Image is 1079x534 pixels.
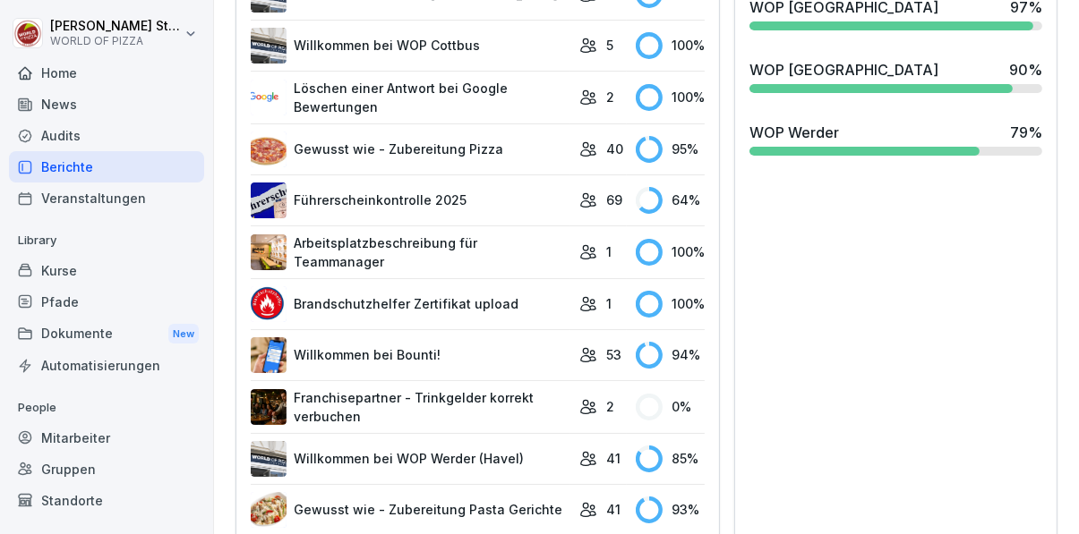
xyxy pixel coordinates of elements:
a: News [9,89,204,120]
a: DokumenteNew [9,318,204,351]
p: 1 [606,294,612,313]
div: 95 % [636,136,705,163]
a: WOP Werder79% [742,114,1049,163]
p: Library [9,226,204,255]
div: 100 % [636,291,705,318]
p: 40 [606,140,623,158]
a: Löschen einer Antwort bei Google Bewertungen [251,79,570,116]
a: Audits [9,120,204,151]
a: WOP [GEOGRAPHIC_DATA]90% [742,52,1049,100]
img: qtrc0fztszvwqdbgkr2zzb4e.png [251,337,287,373]
a: Standorte [9,485,204,516]
p: 2 [606,88,614,106]
p: [PERSON_NAME] Sturch [50,19,181,34]
img: rfw3neovmcky7iknxqrn3vpn.png [251,80,287,115]
img: cgew0m42oik6h11uscdaxlvk.png [251,286,287,322]
a: Veranstaltungen [9,182,204,214]
p: People [9,394,204,422]
div: WOP [GEOGRAPHIC_DATA] [749,59,938,81]
a: Pfade [9,286,204,318]
a: Führerscheinkontrolle 2025 [251,182,570,218]
p: 1 [606,242,612,261]
p: WORLD OF PIZZA [50,35,181,47]
div: 0 % [636,394,705,420]
a: Willkommen bei Bounti! [251,337,570,373]
div: 79 % [1010,122,1042,143]
img: kp3cph9beugg37kbjst8gl5x.png [251,182,287,218]
img: gp39zyhmjj8jqmmmqhmlp4ym.png [251,234,287,270]
a: Gruppen [9,453,204,485]
div: 100 % [636,84,705,111]
a: Gewusst wie - Zubereitung Pizza [251,131,570,167]
p: 69 [606,191,622,209]
div: 94 % [636,342,705,369]
a: Willkommen bei WOP Werder (Havel) [251,441,570,477]
a: Arbeitsplatzbeschreibung für Teammanager [251,233,570,271]
div: 85 % [636,445,705,472]
p: 41 [606,449,621,468]
a: Brandschutzhelfer Zertifikat upload [251,286,570,322]
div: 100 % [636,32,705,59]
img: cvpl9dphsaj6te37tr820l4c.png [251,389,287,425]
p: 5 [606,36,613,55]
p: 2 [606,397,614,416]
a: Mitarbeiter [9,422,204,453]
p: 41 [606,500,621,519]
img: ax2nnx46jihk0u0mqtqfo3fl.png [251,28,287,64]
div: 64 % [636,187,705,214]
div: 90 % [1009,59,1042,81]
a: Gewusst wie - Zubereitung Pasta Gerichte [251,492,570,528]
a: Home [9,57,204,89]
div: Dokumente [9,318,204,351]
div: New [168,324,199,344]
div: WOP Werder [749,122,839,143]
a: Automatisierungen [9,350,204,381]
a: Willkommen bei WOP Cottbus [251,28,570,64]
div: 100 % [636,239,705,266]
a: Berichte [9,151,204,182]
img: oj3wlxclwqmvs3yn8voeppsp.png [251,492,287,528]
p: 53 [606,345,621,364]
img: mu4g9o7ybtwdv45nsapirq70.png [251,441,287,477]
a: Kurse [9,255,204,286]
img: s93ht26mv7ymj1vrnqc7xuzu.png [251,131,287,167]
div: 93 % [636,496,705,523]
a: Franchisepartner - Trinkgelder korrekt verbuchen [251,388,570,426]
